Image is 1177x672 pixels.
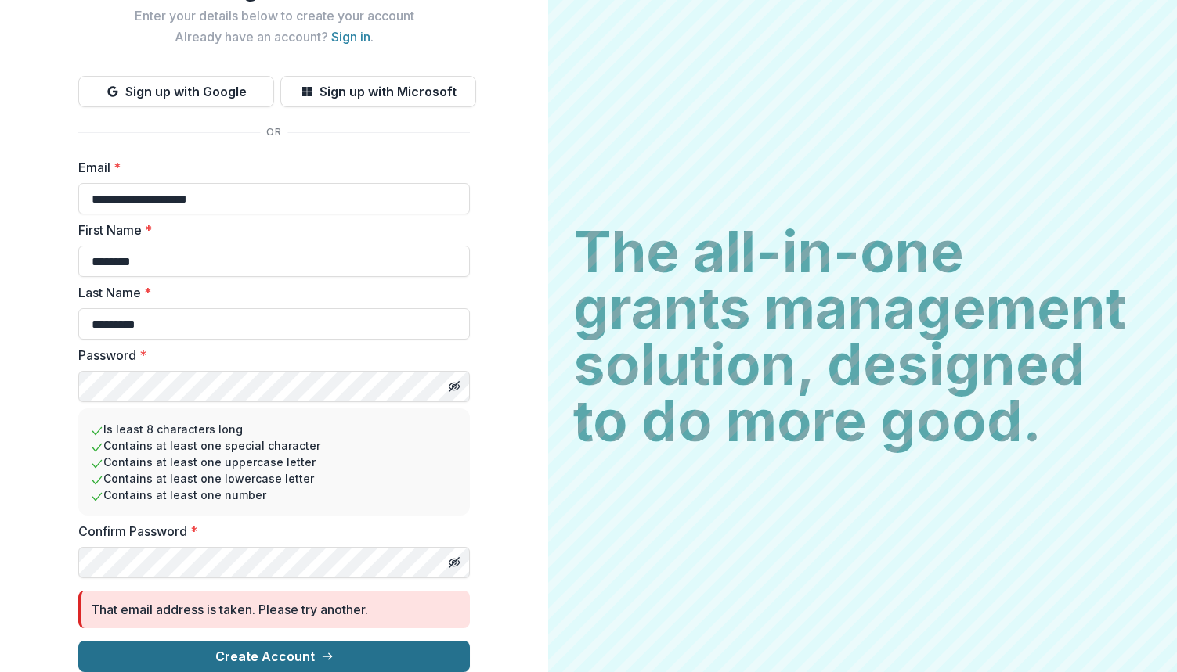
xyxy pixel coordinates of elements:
li: Contains at least one number [91,487,457,503]
a: Sign in [331,29,370,45]
label: Email [78,158,460,177]
h2: Enter your details below to create your account [78,9,470,23]
label: Last Name [78,283,460,302]
button: Toggle password visibility [442,374,467,399]
li: Contains at least one lowercase letter [91,470,457,487]
label: First Name [78,221,460,239]
button: Sign up with Microsoft [280,76,476,107]
button: Toggle password visibility [442,550,467,575]
label: Confirm Password [78,522,460,541]
button: Sign up with Google [78,76,274,107]
label: Password [78,346,460,365]
button: Create Account [78,641,470,672]
div: That email address is taken. Please try another. [91,600,368,619]
h2: Already have an account? . [78,30,470,45]
li: Contains at least one special character [91,437,457,454]
li: Is least 8 characters long [91,421,457,437]
li: Contains at least one uppercase letter [91,454,457,470]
